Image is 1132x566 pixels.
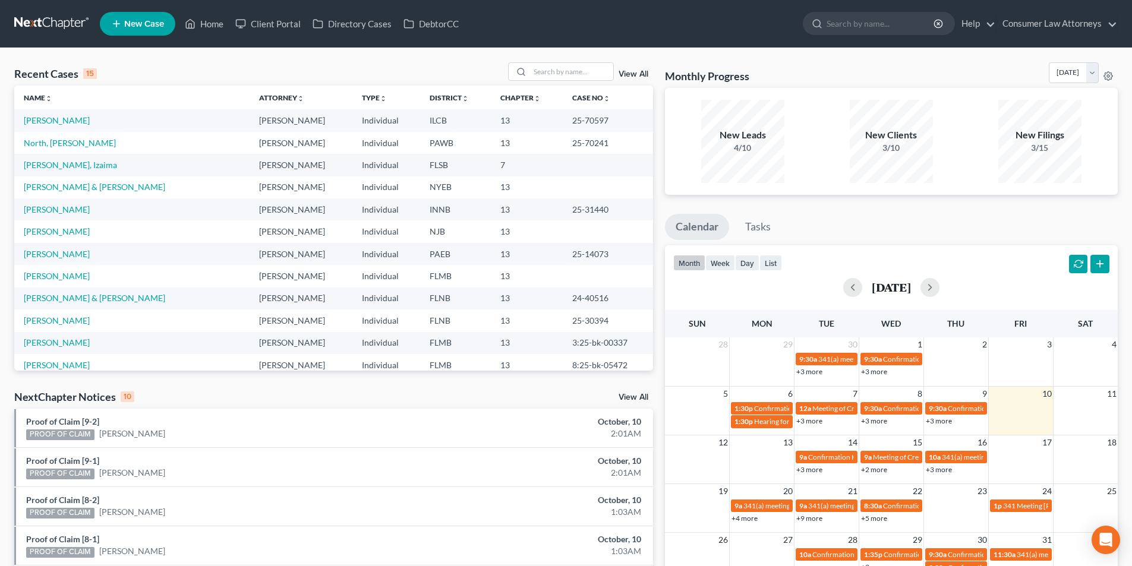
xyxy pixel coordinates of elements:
[420,243,491,265] td: PAEB
[873,453,1005,461] span: Meeting of Creditors for [PERSON_NAME]
[689,318,706,328] span: Sun
[754,417,847,426] span: Hearing for [PERSON_NAME]
[1111,337,1118,352] span: 4
[420,354,491,376] td: FLMB
[420,309,491,331] td: FLNB
[572,93,610,102] a: Case Nounfold_more
[1041,484,1053,498] span: 24
[1046,337,1053,352] span: 3
[26,429,94,440] div: PROOF OF CLAIM
[665,214,729,240] a: Calendar
[782,484,794,498] span: 20
[997,13,1117,34] a: Consumer Law Attorneys
[734,417,753,426] span: 1:30p
[420,220,491,242] td: NJB
[743,501,858,510] span: 341(a) meeting for [PERSON_NAME]
[1106,387,1118,401] span: 11
[420,198,491,220] td: INNB
[24,360,90,370] a: [PERSON_NAME]
[179,13,229,34] a: Home
[818,355,933,363] span: 341(a) meeting for [PERSON_NAME]
[976,484,988,498] span: 23
[981,387,988,401] span: 9
[444,533,641,545] div: October, 10
[26,534,99,544] a: Proof of Claim [8-1]
[1106,484,1118,498] span: 25
[976,435,988,450] span: 16
[99,545,165,557] a: [PERSON_NAME]
[352,176,420,198] td: Individual
[26,508,94,518] div: PROOF OF CLAIM
[14,390,134,404] div: NextChapter Notices
[847,435,859,450] span: 14
[352,243,420,265] td: Individual
[491,109,563,131] td: 13
[827,12,935,34] input: Search by name...
[976,533,988,547] span: 30
[500,93,541,102] a: Chapterunfold_more
[929,453,941,461] span: 10a
[352,287,420,309] td: Individual
[250,198,352,220] td: [PERSON_NAME]
[1014,318,1027,328] span: Fri
[24,93,52,102] a: Nameunfold_more
[916,337,923,352] span: 1
[735,255,759,271] button: day
[99,428,165,439] a: [PERSON_NAME]
[603,95,610,102] i: unfold_more
[420,109,491,131] td: ILCB
[563,243,653,265] td: 25-14073
[24,115,90,125] a: [PERSON_NAME]
[883,355,1018,363] span: Confirmation hearing for [PERSON_NAME]
[534,95,541,102] i: unfold_more
[121,391,134,402] div: 10
[362,93,387,102] a: Typeunfold_more
[444,467,641,479] div: 2:01AM
[491,132,563,154] td: 13
[864,453,872,461] span: 9a
[24,249,90,259] a: [PERSON_NAME]
[916,387,923,401] span: 8
[929,404,947,413] span: 9:30a
[717,435,729,450] span: 12
[912,435,923,450] span: 15
[884,550,1020,559] span: Confirmation Hearing for [PERSON_NAME]
[430,93,469,102] a: Districtunfold_more
[1041,435,1053,450] span: 17
[563,198,653,220] td: 25-31440
[864,404,882,413] span: 9:30a
[864,550,882,559] span: 1:35p
[926,465,952,474] a: +3 more
[124,20,164,29] span: New Case
[994,550,1016,559] span: 11:30a
[852,387,859,401] span: 7
[994,501,1002,510] span: 1p
[912,484,923,498] span: 22
[998,142,1081,154] div: 3/15
[752,318,772,328] span: Mon
[861,465,887,474] a: +2 more
[799,404,811,413] span: 12a
[83,68,97,79] div: 15
[259,93,304,102] a: Attorneyunfold_more
[444,494,641,506] div: October, 10
[731,514,758,523] a: +4 more
[491,332,563,354] td: 13
[444,506,641,518] div: 1:03AM
[563,354,653,376] td: 8:25-bk-05472
[99,467,165,479] a: [PERSON_NAME]
[26,547,94,558] div: PROOF OF CLAIM
[948,550,1083,559] span: Confirmation hearing for [PERSON_NAME]
[491,309,563,331] td: 13
[883,501,1008,510] span: Confirmation Hearing [PERSON_NAME]
[24,160,117,170] a: [PERSON_NAME], Izaima
[850,142,933,154] div: 3/10
[420,154,491,176] td: FLSB
[352,309,420,331] td: Individual
[782,337,794,352] span: 29
[250,220,352,242] td: [PERSON_NAME]
[250,176,352,198] td: [PERSON_NAME]
[881,318,901,328] span: Wed
[14,67,97,81] div: Recent Cases
[491,154,563,176] td: 7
